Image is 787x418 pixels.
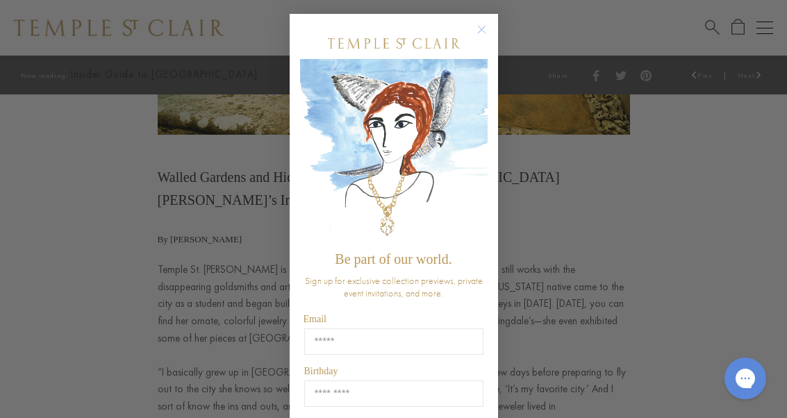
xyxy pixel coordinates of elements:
input: Email [304,328,483,355]
span: Be part of our world. [335,251,452,267]
span: Email [304,314,326,324]
iframe: Gorgias live chat messenger [718,353,773,404]
img: Temple St. Clair [328,38,460,49]
span: Birthday [304,366,338,376]
span: Sign up for exclusive collection previews, private event invitations, and more. [305,274,483,299]
button: Close dialog [480,28,497,45]
img: c4a9eb12-d91a-4d4a-8ee0-386386f4f338.jpeg [300,59,488,244]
